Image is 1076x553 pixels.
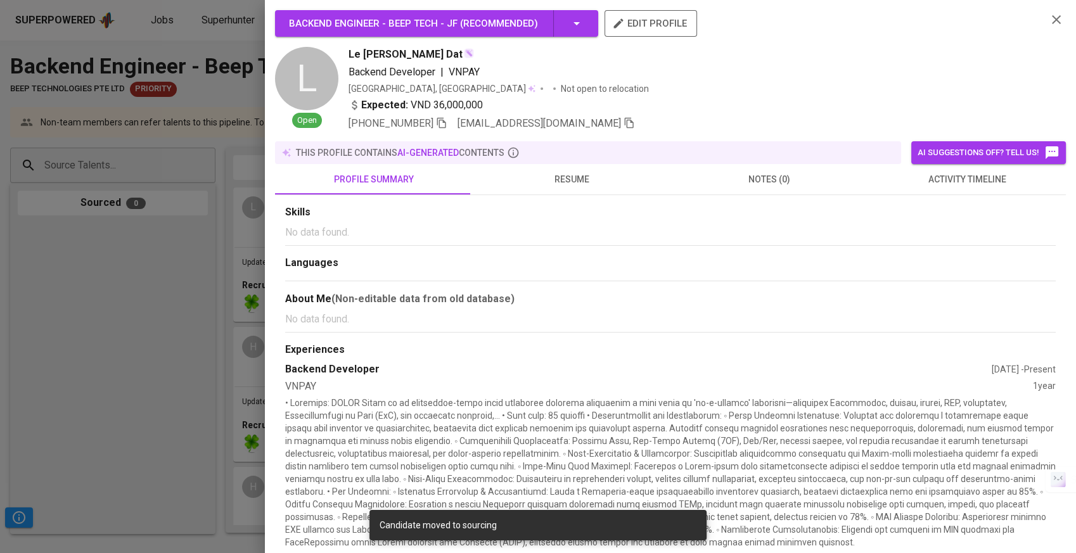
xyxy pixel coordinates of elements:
[458,117,621,129] span: [EMAIL_ADDRESS][DOMAIN_NAME]
[605,18,697,28] a: edit profile
[678,172,861,188] span: notes (0)
[440,65,444,80] span: |
[285,362,992,377] div: Backend Developer
[349,117,433,129] span: [PHONE_NUMBER]
[285,312,1056,327] p: No data found.
[361,98,408,113] b: Expected:
[349,98,483,113] div: VND 36,000,000
[289,18,538,29] span: Backend Engineer - Beep Tech - JF ( Recommended )
[349,47,463,62] span: Le [PERSON_NAME] Dat
[918,145,1060,160] span: AI suggestions off? Tell us!
[285,343,1056,357] div: Experiences
[449,66,480,78] span: VNPAY
[296,146,504,159] p: this profile contains contents
[292,115,322,127] span: Open
[349,66,435,78] span: Backend Developer
[605,10,697,37] button: edit profile
[283,172,465,188] span: profile summary
[285,256,1056,270] div: Languages
[876,172,1058,188] span: activity timeline
[480,172,663,188] span: resume
[349,82,535,95] div: [GEOGRAPHIC_DATA], [GEOGRAPHIC_DATA]
[285,291,1056,307] div: About Me
[397,148,459,158] span: AI-generated
[331,293,515,305] b: (Non-editable data from old database)
[285,379,1033,394] div: VNPAY
[285,205,1056,220] div: Skills
[380,519,696,531] div: Candidate moved to sourcing
[285,397,1056,549] p: • Loremips: DOLOR Sitam co ad elitseddoe-tempo incid utlaboree dolorema aliquaenim a mini venia q...
[275,47,338,110] div: L
[911,141,1066,164] button: AI suggestions off? Tell us!
[561,82,649,95] p: Not open to relocation
[275,10,598,37] button: Backend Engineer - Beep Tech - JF (Recommended)
[464,48,474,58] img: magic_wand.svg
[992,363,1056,376] div: [DATE] - Present
[1033,379,1056,394] div: 1 year
[285,225,1056,240] p: No data found.
[615,15,687,32] span: edit profile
